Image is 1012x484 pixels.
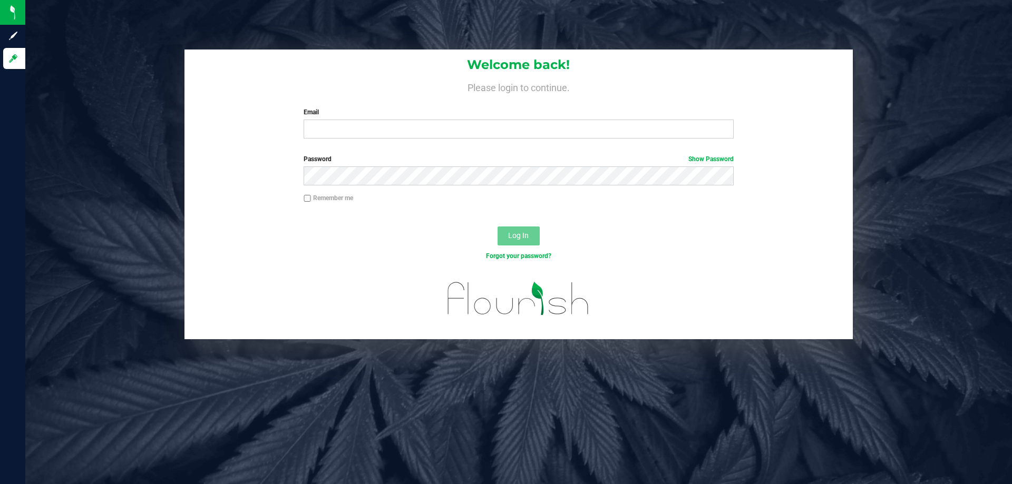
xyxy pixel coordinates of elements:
[304,107,733,117] label: Email
[184,80,853,93] h4: Please login to continue.
[508,231,529,240] span: Log In
[498,226,540,245] button: Log In
[304,195,311,202] input: Remember me
[8,31,18,41] inline-svg: Sign up
[486,252,551,260] a: Forgot your password?
[688,155,734,163] a: Show Password
[435,272,602,325] img: flourish_logo.svg
[304,193,353,203] label: Remember me
[304,155,332,163] span: Password
[8,53,18,64] inline-svg: Log in
[184,58,853,72] h1: Welcome back!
